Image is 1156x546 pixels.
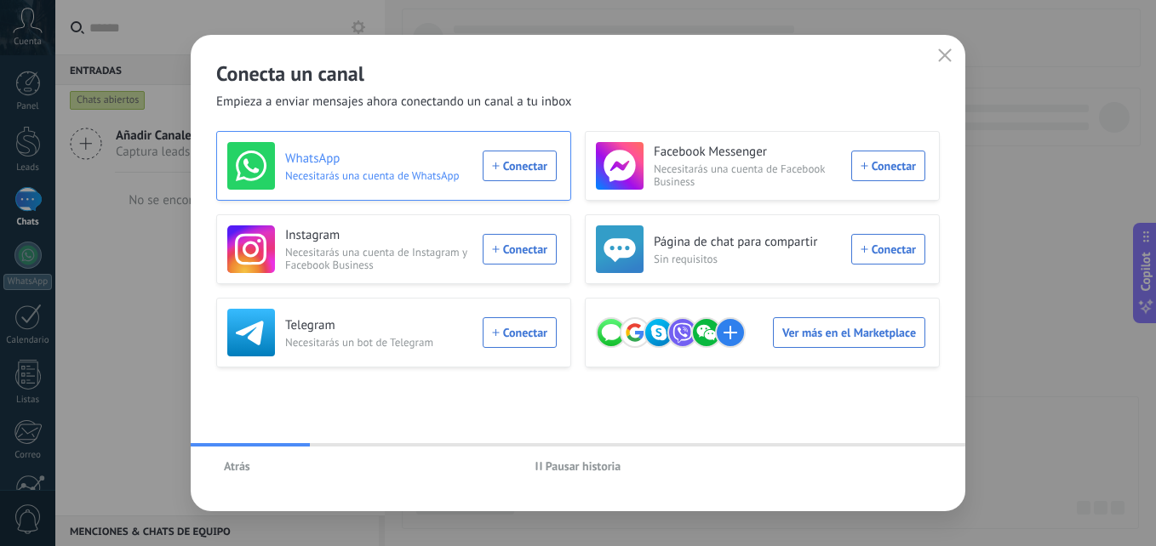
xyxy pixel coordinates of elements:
h2: Conecta un canal [216,60,940,87]
button: Pausar historia [528,453,629,479]
span: Sin requisitos [654,253,841,265]
span: Atrás [224,460,250,472]
h3: Facebook Messenger [654,144,841,161]
span: Necesitarás un bot de Telegram [285,336,472,349]
span: Necesitarás una cuenta de Instagram y Facebook Business [285,246,472,271]
span: Pausar historia [546,460,621,472]
span: Empieza a enviar mensajes ahora conectando un canal a tu inbox [216,94,572,111]
span: Necesitarás una cuenta de Facebook Business [654,162,841,188]
span: Necesitarás una cuenta de WhatsApp [285,169,472,182]
h3: Telegram [285,317,472,334]
h3: Página de chat para compartir [654,234,841,251]
button: Atrás [216,453,258,479]
h3: WhatsApp [285,151,472,168]
h3: Instagram [285,227,472,244]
